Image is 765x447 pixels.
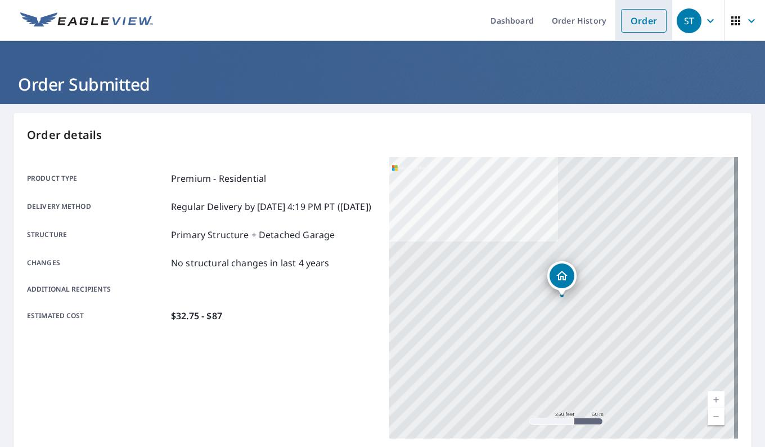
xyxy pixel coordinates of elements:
div: ST [677,8,701,33]
p: Regular Delivery by [DATE] 4:19 PM PT ([DATE]) [171,200,371,213]
a: Current Level 17, Zoom In [708,391,724,408]
p: Delivery method [27,200,166,213]
h1: Order Submitted [13,73,751,96]
img: EV Logo [20,12,153,29]
p: Structure [27,228,166,242]
p: Primary Structure + Detached Garage [171,228,335,242]
p: Changes [27,256,166,270]
p: No structural changes in last 4 years [171,256,330,270]
p: Premium - Residential [171,172,266,185]
p: Estimated cost [27,309,166,323]
p: $32.75 - $87 [171,309,222,323]
a: Current Level 17, Zoom Out [708,408,724,425]
p: Product type [27,172,166,185]
a: Order [621,9,667,33]
p: Order details [27,127,738,144]
p: Additional recipients [27,284,166,294]
div: Dropped pin, building 1, Residential property, 419 E Colonel Glenn Rd Little Rock, AR 72210 [547,261,577,296]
